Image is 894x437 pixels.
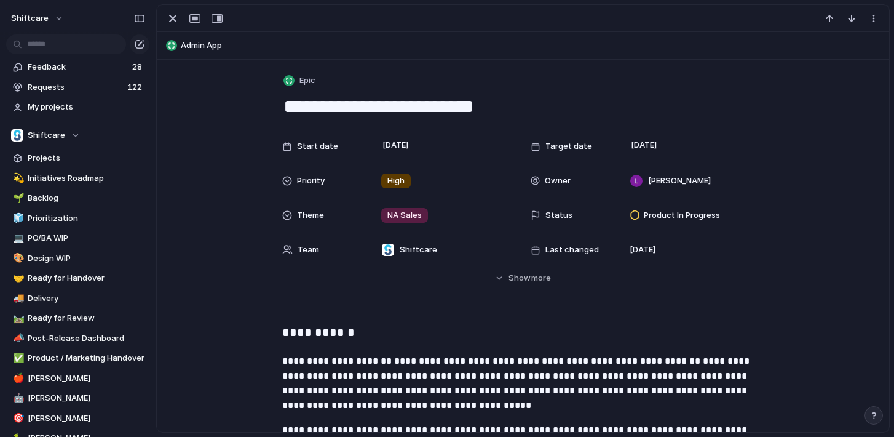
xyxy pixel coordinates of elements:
span: Product / Marketing Handover [28,352,145,364]
a: 🤝Ready for Handover [6,269,149,287]
button: 🌱 [11,192,23,204]
div: 🛤️ [13,311,22,326]
a: 🌱Backlog [6,189,149,207]
span: Design WIP [28,252,145,265]
span: Requests [28,81,124,94]
a: Requests122 [6,78,149,97]
button: 🤝 [11,272,23,284]
button: 🍎 [11,372,23,385]
button: 🚚 [11,292,23,305]
div: 🤝 [13,271,22,286]
span: Epic [299,74,315,87]
a: 🎯[PERSON_NAME] [6,409,149,428]
button: 💫 [11,172,23,185]
span: Show [508,272,531,284]
span: more [531,272,551,284]
a: 💻PO/BA WIP [6,229,149,247]
span: Ready for Handover [28,272,145,284]
div: 💫 [13,171,22,185]
span: Theme [297,209,324,222]
span: High [387,175,405,187]
span: [PERSON_NAME] [28,412,145,425]
span: Owner [545,175,571,187]
a: 📣Post-Release Dashboard [6,329,149,348]
span: [PERSON_NAME] [648,175,711,187]
a: 🚚Delivery [6,289,149,308]
span: PO/BA WIP [28,232,145,244]
a: Projects [6,149,149,167]
a: My projects [6,98,149,116]
span: Initiatives Roadmap [28,172,145,185]
button: 🛤️ [11,312,23,324]
a: 🤖[PERSON_NAME] [6,389,149,407]
div: 📣 [13,331,22,345]
button: 🧊 [11,212,23,225]
a: ✅Product / Marketing Handover [6,349,149,367]
a: 🎨Design WIP [6,249,149,268]
span: Backlog [28,192,145,204]
span: Post-Release Dashboard [28,332,145,345]
span: Priority [297,175,325,187]
button: shiftcare [6,9,70,28]
span: Team [298,244,319,256]
a: 🛤️Ready for Review [6,309,149,327]
a: 🍎[PERSON_NAME] [6,369,149,388]
span: Product In Progress [644,209,720,222]
span: My projects [28,101,145,113]
span: shiftcare [11,12,49,25]
button: 📣 [11,332,23,345]
div: 🍎 [13,371,22,385]
span: [PERSON_NAME] [28,392,145,404]
span: Ready for Review [28,312,145,324]
div: 🤖 [13,391,22,406]
a: 💫Initiatives Roadmap [6,169,149,188]
span: [DATE] [379,138,412,153]
div: ✅ [13,351,22,366]
button: Epic [281,72,319,90]
span: Status [545,209,572,222]
button: Showmore [282,267,764,289]
span: [DATE] [628,138,660,153]
span: 122 [127,81,144,94]
span: [DATE] [630,244,655,256]
span: Projects [28,152,145,164]
button: Admin App [162,36,884,55]
button: 🎨 [11,252,23,265]
span: Shiftcare [28,129,65,142]
span: Prioritization [28,212,145,225]
button: Shiftcare [6,126,149,145]
span: Last changed [545,244,599,256]
button: 🤖 [11,392,23,404]
span: Delivery [28,292,145,305]
div: 🌱 [13,191,22,206]
button: ✅ [11,352,23,364]
span: Shiftcare [400,244,437,256]
a: Feedback28 [6,58,149,76]
div: 🎯 [13,411,22,425]
div: 💻 [13,231,22,246]
div: 🚚 [13,291,22,305]
span: Feedback [28,61,129,73]
div: 🎨 [13,251,22,265]
button: 🎯 [11,412,23,425]
div: 🧊 [13,211,22,225]
span: [PERSON_NAME] [28,372,145,385]
span: NA Sales [387,209,422,222]
button: 💻 [11,232,23,244]
a: 🧊Prioritization [6,209,149,228]
span: Target date [545,140,592,153]
span: Admin App [181,39,884,52]
span: 28 [132,61,144,73]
